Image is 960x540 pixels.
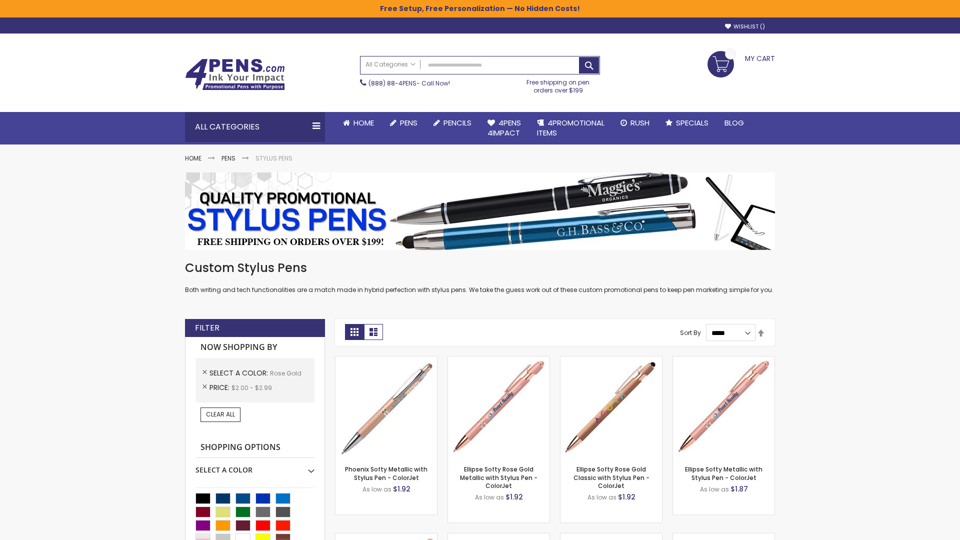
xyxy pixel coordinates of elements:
[195,337,314,358] strong: Now Shopping by
[685,465,762,481] a: Ellipse Softy Metallic with Stylus Pen - ColorJet
[400,117,417,128] span: Pens
[353,117,374,128] span: Home
[448,356,549,364] a: Ellipse Softy Rose Gold Metallic with Stylus Pen - ColorJet-Rose Gold
[529,112,612,144] a: 4PROMOTIONALITEMS
[185,154,201,162] a: Home
[657,112,716,134] a: Specials
[443,117,471,128] span: Pencils
[425,112,479,134] a: Pencils
[700,485,729,493] span: As low as
[270,369,301,377] span: Rose Gold
[587,493,616,501] span: As low as
[221,154,235,162] a: Pens
[505,492,523,502] span: $1.92
[725,23,765,30] a: Wishlist
[612,112,657,134] a: Rush
[209,382,231,392] span: Price
[673,356,774,458] img: Ellipse Softy Metallic with Stylus Pen - ColorJet-Rose Gold
[185,112,325,142] div: All Categories
[360,56,420,73] a: All Categories
[516,74,600,94] div: Free shipping on pen orders over $199
[185,260,775,276] h1: Custom Stylus Pens
[448,356,549,458] img: Ellipse Softy Rose Gold Metallic with Stylus Pen - ColorJet-Rose Gold
[680,328,701,337] label: Sort By
[209,368,270,378] span: Select A Color
[573,465,649,489] a: Ellipse Softy Rose Gold Classic with Stylus Pen - ColorJet
[537,117,604,138] span: 4PROMOTIONAL ITEMS
[487,117,521,138] span: 4Pens 4impact
[255,154,292,162] strong: Stylus Pens
[231,383,272,392] span: $2.00 - $2.99
[560,356,662,364] a: Ellipse Softy Rose Gold Classic with Stylus Pen - ColorJet-Rose Gold
[368,79,450,87] span: - Call Now!
[195,458,314,475] div: Select A Color
[724,117,744,128] span: Blog
[345,324,364,340] strong: Grid
[475,493,504,501] span: As low as
[335,356,437,364] a: Phoenix Softy Metallic with Stylus Pen - ColorJet-Rose gold
[362,485,391,493] span: As low as
[479,112,529,144] a: 4Pens4impact
[335,356,437,458] img: Phoenix Softy Metallic with Stylus Pen - ColorJet-Rose gold
[393,484,410,494] span: $1.92
[185,172,775,250] img: Stylus Pens
[730,484,748,494] span: $1.87
[195,322,219,333] strong: Filter
[618,492,635,502] span: $1.92
[335,112,382,134] a: Home
[382,112,425,134] a: Pens
[676,117,708,128] span: Specials
[630,117,649,128] span: Rush
[200,407,240,421] a: Clear All
[365,60,415,68] span: All Categories
[673,356,774,364] a: Ellipse Softy Metallic with Stylus Pen - ColorJet-Rose Gold
[368,79,416,87] a: (888) 88-4PENS
[185,58,285,90] img: 4Pens Custom Pens and Promotional Products
[345,465,427,481] a: Phoenix Softy Metallic with Stylus Pen - ColorJet
[206,410,235,418] span: Clear All
[185,260,775,294] div: Both writing and tech functionalities are a match made in hybrid perfection with stylus pens. We ...
[716,112,752,134] a: Blog
[460,465,537,489] a: Ellipse Softy Rose Gold Metallic with Stylus Pen - ColorJet
[195,437,314,458] strong: Shopping Options
[560,356,662,458] img: Ellipse Softy Rose Gold Classic with Stylus Pen - ColorJet-Rose Gold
